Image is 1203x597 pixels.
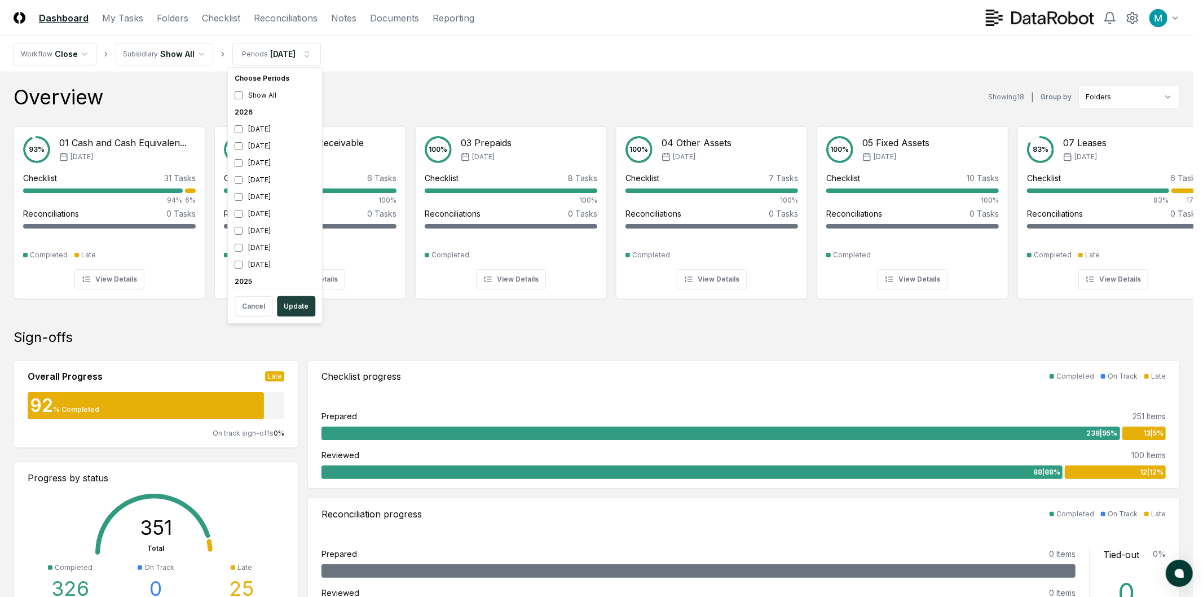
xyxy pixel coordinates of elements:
div: Choose Periods [230,70,320,87]
div: [DATE] [230,121,320,138]
button: Cancel [235,296,272,317]
div: [DATE] [230,155,320,172]
button: Update [277,296,315,317]
div: 2025 [230,273,320,290]
div: [DATE] [230,222,320,239]
div: [DATE] [230,205,320,222]
div: Show All [230,87,320,104]
div: [DATE] [230,138,320,155]
div: [DATE] [230,239,320,256]
div: [DATE] [230,172,320,188]
div: 2026 [230,104,320,121]
div: [DATE] [230,188,320,205]
div: [DATE] [230,256,320,273]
